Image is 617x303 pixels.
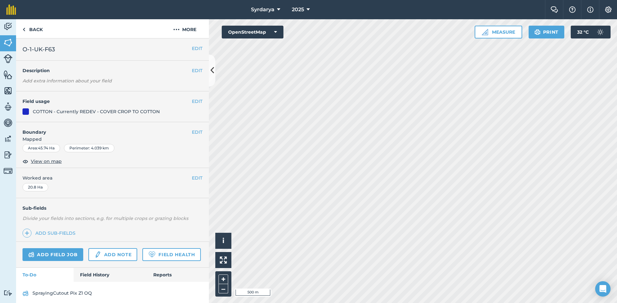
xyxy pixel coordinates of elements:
[74,268,147,282] a: Field History
[16,19,49,38] a: Back
[4,150,13,160] img: svg+xml;base64,PD94bWwgdmVyc2lvbj0iMS4wIiBlbmNvZGluZz0idXRmLTgiPz4KPCEtLSBHZW5lcmF0b3I6IEFkb2JlIE...
[142,248,201,261] a: Field Health
[4,22,13,31] img: svg+xml;base64,PD94bWwgdmVyc2lvbj0iMS4wIiBlbmNvZGluZz0idXRmLTgiPz4KPCEtLSBHZW5lcmF0b3I6IEFkb2JlIE...
[94,251,101,258] img: svg+xml;base64,PD94bWwgdmVyc2lvbj0iMS4wIiBlbmNvZGluZz0idXRmLTgiPz4KPCEtLSBHZW5lcmF0b3I6IEFkb2JlIE...
[587,6,594,13] img: svg+xml;base64,PHN2ZyB4bWxucz0iaHR0cDovL3d3dy53My5vcmcvMjAwMC9zdmciIHdpZHRoPSIxNyIgaGVpZ2h0PSIxNy...
[4,166,13,175] img: svg+xml;base64,PD94bWwgdmVyc2lvbj0iMS4wIiBlbmNvZGluZz0idXRmLTgiPz4KPCEtLSBHZW5lcmF0b3I6IEFkb2JlIE...
[22,215,188,221] em: Divide your fields into sections, e.g. for multiple crops or grazing blocks
[192,98,202,105] button: EDIT
[4,290,13,296] img: svg+xml;base64,PD94bWwgdmVyc2lvbj0iMS4wIiBlbmNvZGluZz0idXRmLTgiPz4KPCEtLSBHZW5lcmF0b3I6IEFkb2JlIE...
[16,122,192,136] h4: Boundary
[215,233,231,249] button: i
[604,6,612,13] img: A cog icon
[222,237,224,245] span: i
[4,70,13,80] img: svg+xml;base64,PHN2ZyB4bWxucz0iaHR0cDovL3d3dy53My5vcmcvMjAwMC9zdmciIHdpZHRoPSI1NiIgaGVpZ2h0PSI2MC...
[594,26,607,38] img: svg+xml;base64,PD94bWwgdmVyc2lvbj0iMS4wIiBlbmNvZGluZz0idXRmLTgiPz4KPCEtLSBHZW5lcmF0b3I6IEFkb2JlIE...
[251,6,274,13] span: Syrdarya
[22,78,112,84] em: Add extra information about your field
[219,274,228,284] button: +
[16,136,209,143] span: Mapped
[22,290,29,297] img: svg+xml;base64,PD94bWwgdmVyc2lvbj0iMS4wIiBlbmNvZGluZz0idXRmLTgiPz4KPCEtLSBHZW5lcmF0b3I6IEFkb2JlIE...
[4,54,13,63] img: svg+xml;base64,PD94bWwgdmVyc2lvbj0iMS4wIiBlbmNvZGluZz0idXRmLTgiPz4KPCEtLSBHZW5lcmF0b3I6IEFkb2JlIE...
[22,67,202,74] h4: Description
[222,26,283,38] button: OpenStreetMap
[28,251,34,258] img: svg+xml;base64,PD94bWwgdmVyc2lvbj0iMS4wIiBlbmNvZGluZz0idXRmLTgiPz4KPCEtLSBHZW5lcmF0b3I6IEFkb2JlIE...
[571,26,611,38] button: 32 °C
[22,144,60,152] div: Area : 45.74 Ha
[147,268,209,282] a: Reports
[22,157,62,165] button: View on map
[22,98,192,105] h4: Field usage
[482,29,488,35] img: Ruler icon
[22,183,48,191] div: 20.8 Ha
[25,229,29,237] img: svg+xml;base64,PHN2ZyB4bWxucz0iaHR0cDovL3d3dy53My5vcmcvMjAwMC9zdmciIHdpZHRoPSIxNCIgaGVpZ2h0PSIyNC...
[161,19,209,38] button: More
[16,205,209,212] h4: Sub-fields
[475,26,522,38] button: Measure
[22,229,78,238] a: Add sub-fields
[4,118,13,128] img: svg+xml;base64,PD94bWwgdmVyc2lvbj0iMS4wIiBlbmNvZGluZz0idXRmLTgiPz4KPCEtLSBHZW5lcmF0b3I6IEFkb2JlIE...
[4,38,13,47] img: svg+xml;base64,PHN2ZyB4bWxucz0iaHR0cDovL3d3dy53My5vcmcvMjAwMC9zdmciIHdpZHRoPSI1NiIgaGVpZ2h0PSI2MC...
[4,102,13,112] img: svg+xml;base64,PD94bWwgdmVyc2lvbj0iMS4wIiBlbmNvZGluZz0idXRmLTgiPz4KPCEtLSBHZW5lcmF0b3I6IEFkb2JlIE...
[22,248,83,261] a: Add field job
[22,174,202,181] span: Worked area
[22,288,202,299] a: SprayingCutout Pix Z1 OQ
[4,134,13,144] img: svg+xml;base64,PD94bWwgdmVyc2lvbj0iMS4wIiBlbmNvZGluZz0idXRmLTgiPz4KPCEtLSBHZW5lcmF0b3I6IEFkb2JlIE...
[88,248,137,261] a: Add note
[64,144,114,152] div: Perimeter : 4.039 km
[534,28,541,36] img: svg+xml;base64,PHN2ZyB4bWxucz0iaHR0cDovL3d3dy53My5vcmcvMjAwMC9zdmciIHdpZHRoPSIxOSIgaGVpZ2h0PSIyNC...
[529,26,565,38] button: Print
[22,157,28,165] img: svg+xml;base64,PHN2ZyB4bWxucz0iaHR0cDovL3d3dy53My5vcmcvMjAwMC9zdmciIHdpZHRoPSIxOCIgaGVpZ2h0PSIyNC...
[33,108,160,115] div: COTTON - Currently REDEV - COVER CROP TO COTTON
[550,6,558,13] img: Two speech bubbles overlapping with the left bubble in the forefront
[219,284,228,293] button: –
[6,4,16,15] img: fieldmargin Logo
[192,174,202,181] button: EDIT
[292,6,304,13] span: 2025
[22,26,25,33] img: svg+xml;base64,PHN2ZyB4bWxucz0iaHR0cDovL3d3dy53My5vcmcvMjAwMC9zdmciIHdpZHRoPSI5IiBoZWlnaHQ9IjI0Ii...
[220,257,227,264] img: Four arrows, one pointing top left, one top right, one bottom right and the last bottom left
[16,268,74,282] a: To-Do
[22,45,55,54] span: O-1-UK-F63
[4,86,13,96] img: svg+xml;base64,PHN2ZyB4bWxucz0iaHR0cDovL3d3dy53My5vcmcvMjAwMC9zdmciIHdpZHRoPSI1NiIgaGVpZ2h0PSI2MC...
[192,67,202,74] button: EDIT
[192,129,202,136] button: EDIT
[577,26,589,38] span: 32 ° C
[173,26,180,33] img: svg+xml;base64,PHN2ZyB4bWxucz0iaHR0cDovL3d3dy53My5vcmcvMjAwMC9zdmciIHdpZHRoPSIyMCIgaGVpZ2h0PSIyNC...
[192,45,202,52] button: EDIT
[31,158,62,165] span: View on map
[568,6,576,13] img: A question mark icon
[595,281,611,297] div: Open Intercom Messenger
